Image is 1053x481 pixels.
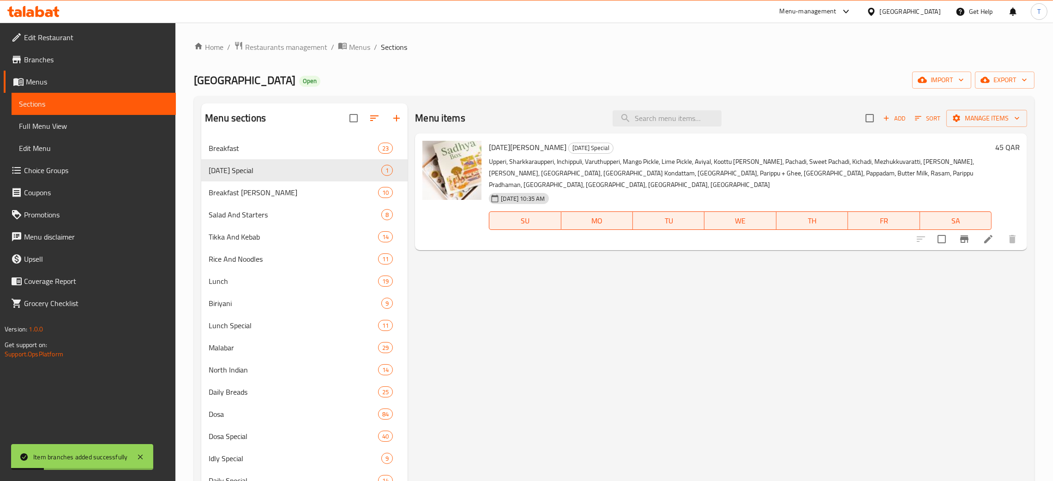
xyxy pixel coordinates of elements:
a: Menus [338,41,370,53]
div: Salad And Starters [209,209,381,220]
a: Upsell [4,248,176,270]
span: T [1037,6,1041,17]
span: 25 [379,388,392,397]
a: Home [194,42,223,53]
button: Branch-specific-item [953,228,975,250]
span: [DATE][PERSON_NAME] [489,140,566,154]
span: Promotions [24,209,168,220]
span: Sort sections [363,107,385,129]
span: 8 [382,210,392,219]
span: Select to update [932,229,951,249]
span: 29 [379,343,392,352]
div: Idly Special9 [201,447,408,469]
span: Coupons [24,187,168,198]
span: Biriyani [209,298,381,309]
a: Promotions [4,204,176,226]
span: North Indian [209,364,378,375]
span: Lunch [209,276,378,287]
div: Dosa Special40 [201,425,408,447]
input: search [613,110,722,126]
span: 40 [379,432,392,441]
button: Add [879,111,909,126]
div: Rice And Noodles11 [201,248,408,270]
div: Malabar29 [201,337,408,359]
a: Grocery Checklist [4,292,176,314]
span: Dosa Special [209,431,378,442]
span: TU [637,214,701,228]
div: items [381,453,393,464]
span: Rice And Noodles [209,253,378,265]
span: 1.0.0 [29,323,43,335]
div: items [378,320,393,331]
span: FR [852,214,916,228]
a: Support.OpsPlatform [5,348,63,360]
div: Tikka And Kebab [209,231,378,242]
button: MO [561,211,633,230]
span: Add [882,113,907,124]
button: TH [776,211,848,230]
div: items [381,165,393,176]
span: 14 [379,233,392,241]
span: SU [493,214,557,228]
span: Sort [915,113,940,124]
span: Menus [26,76,168,87]
h2: Menu sections [205,111,266,125]
div: items [378,342,393,353]
div: Lunch Special [209,320,378,331]
div: Salad And Starters8 [201,204,408,226]
nav: breadcrumb [194,41,1035,53]
span: Edit Restaurant [24,32,168,43]
div: Biriyani9 [201,292,408,314]
span: [GEOGRAPHIC_DATA] [194,70,295,90]
span: Manage items [954,113,1020,124]
div: items [378,276,393,287]
div: [GEOGRAPHIC_DATA] [880,6,941,17]
span: Select all sections [344,108,363,128]
div: items [378,409,393,420]
div: Malabar [209,342,378,353]
span: Breakfast [PERSON_NAME] [209,187,378,198]
a: Coupons [4,181,176,204]
span: 14 [379,366,392,374]
div: items [378,187,393,198]
div: Dosa84 [201,403,408,425]
div: Breakfast23 [201,137,408,159]
span: Select section [860,108,879,128]
h6: 45 QAR [995,141,1020,154]
span: Open [299,77,320,85]
div: Item branches added successfully [33,452,127,462]
span: Sections [381,42,407,53]
button: import [912,72,971,89]
a: Choice Groups [4,159,176,181]
button: Add section [385,107,408,129]
div: items [378,364,393,375]
span: Get support on: [5,339,47,351]
a: Menus [4,71,176,93]
div: items [378,231,393,242]
a: Full Menu View [12,115,176,137]
a: Branches [4,48,176,71]
a: Menu disclaimer [4,226,176,248]
span: Menus [349,42,370,53]
div: Open [299,76,320,87]
span: 11 [379,255,392,264]
div: [DATE] Special1 [201,159,408,181]
span: Sections [19,98,168,109]
span: 19 [379,277,392,286]
a: Edit Menu [12,137,176,159]
div: items [378,143,393,154]
span: 1 [382,166,392,175]
div: North Indian14 [201,359,408,381]
div: Breakfast [209,143,378,154]
span: 23 [379,144,392,153]
span: MO [565,214,629,228]
li: / [374,42,377,53]
span: 11 [379,321,392,330]
p: Upperi, Sharkkaraupperi, Inchippuli, Varuthupperi, Mango Pickle, Lime Pickle, Aviyal, Koottu [PER... [489,156,992,191]
span: import [920,74,964,86]
div: Lunch19 [201,270,408,292]
div: items [381,209,393,220]
span: Restaurants management [245,42,327,53]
